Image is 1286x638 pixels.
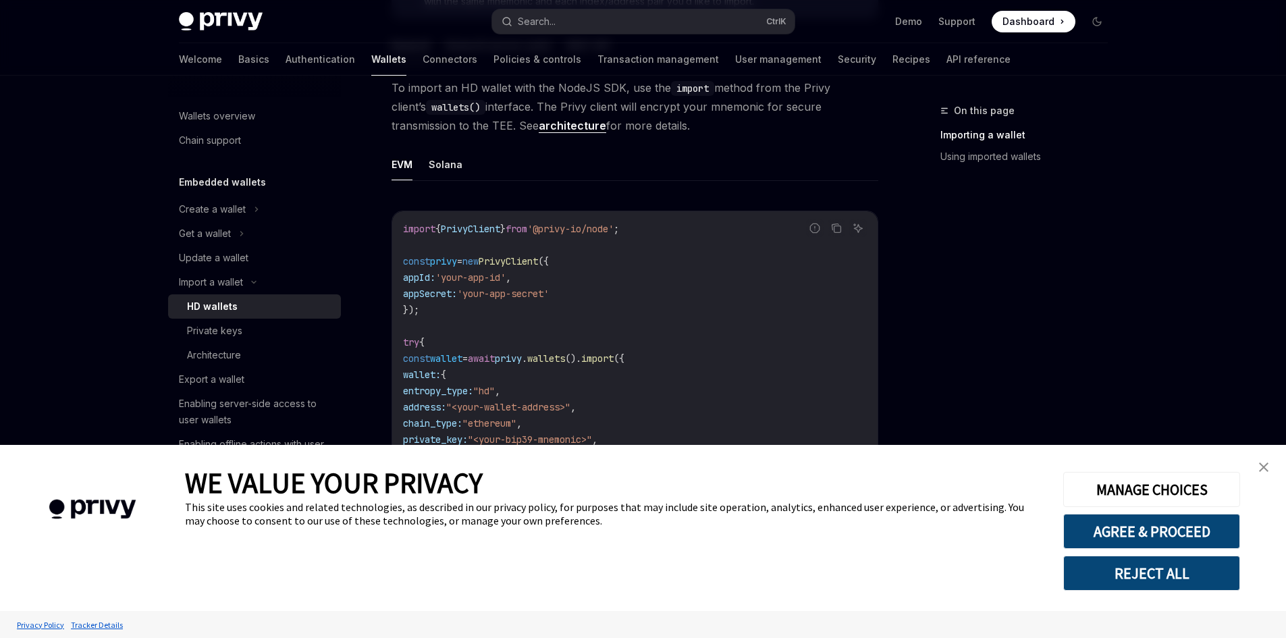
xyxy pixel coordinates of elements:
[392,149,412,180] button: EVM
[766,16,786,27] span: Ctrl K
[527,223,614,235] span: '@privy-io/node'
[570,401,576,413] span: ,
[806,219,824,237] button: Report incorrect code
[479,255,538,267] span: PrivyClient
[187,347,241,363] div: Architecture
[468,433,592,446] span: "<your-bip39-mnemonic>"
[179,436,333,469] div: Enabling offline actions with user wallets
[938,15,975,28] a: Support
[403,385,473,397] span: entropy_type:
[539,119,606,133] a: architecture
[179,250,248,266] div: Update a wallet
[403,352,430,365] span: const
[1063,472,1240,507] button: MANAGE CHOICES
[828,219,845,237] button: Copy the contents from the code block
[179,43,222,76] a: Welcome
[735,43,822,76] a: User management
[462,417,516,429] span: "ethereum"
[187,323,242,339] div: Private keys
[168,294,341,319] a: HD wallets
[403,304,419,316] span: });
[392,78,878,135] span: To import an HD wallet with the NodeJS SDK, use the method from the Privy client’s interface. The...
[516,417,522,429] span: ,
[1063,514,1240,549] button: AGREE & PROCEED
[185,500,1043,527] div: This site uses cookies and related technologies, as described in our privacy policy, for purposes...
[506,271,511,284] span: ,
[495,352,522,365] span: privy
[179,396,333,428] div: Enabling server-side access to user wallets
[940,124,1119,146] a: Importing a wallet
[435,223,441,235] span: {
[940,146,1119,167] a: Using imported wallets
[238,43,269,76] a: Basics
[457,288,549,300] span: 'your-app-secret'
[403,288,457,300] span: appSecret:
[426,100,485,115] code: wallets()
[20,480,165,539] img: company logo
[168,246,341,270] a: Update a wallet
[179,274,243,290] div: Import a wallet
[168,343,341,367] a: Architecture
[581,352,614,365] span: import
[441,369,446,381] span: {
[179,371,244,388] div: Export a wallet
[435,271,506,284] span: 'your-app-id'
[430,255,457,267] span: privy
[441,223,500,235] span: PrivyClient
[1250,454,1277,481] a: close banner
[468,352,495,365] span: await
[371,43,406,76] a: Wallets
[168,432,341,473] a: Enabling offline actions with user wallets
[500,223,506,235] span: }
[168,392,341,432] a: Enabling server-side access to user wallets
[493,43,581,76] a: Policies & controls
[403,336,419,348] span: try
[522,352,527,365] span: .
[538,255,549,267] span: ({
[946,43,1011,76] a: API reference
[168,104,341,128] a: Wallets overview
[527,352,565,365] span: wallets
[895,15,922,28] a: Demo
[179,201,246,217] div: Create a wallet
[1086,11,1108,32] button: Toggle dark mode
[1259,462,1268,472] img: close banner
[403,271,435,284] span: appId:
[614,223,619,235] span: ;
[168,367,341,392] a: Export a wallet
[838,43,876,76] a: Security
[168,128,341,153] a: Chain support
[430,352,462,365] span: wallet
[187,298,238,315] div: HD wallets
[592,433,597,446] span: ,
[14,613,68,637] a: Privacy Policy
[1063,556,1240,591] button: REJECT ALL
[462,352,468,365] span: =
[446,401,570,413] span: "<your-wallet-address>"
[403,223,435,235] span: import
[954,103,1015,119] span: On this page
[492,9,795,34] button: Search...CtrlK
[68,613,126,637] a: Tracker Details
[403,255,430,267] span: const
[419,336,425,348] span: {
[179,12,263,31] img: dark logo
[1002,15,1054,28] span: Dashboard
[671,81,714,96] code: import
[179,225,231,242] div: Get a wallet
[286,43,355,76] a: Authentication
[892,43,930,76] a: Recipes
[423,43,477,76] a: Connectors
[457,255,462,267] span: =
[403,417,462,429] span: chain_type:
[179,108,255,124] div: Wallets overview
[185,465,483,500] span: WE VALUE YOUR PRIVACY
[403,369,441,381] span: wallet:
[849,219,867,237] button: Ask AI
[473,385,495,397] span: "hd"
[992,11,1075,32] a: Dashboard
[506,223,527,235] span: from
[179,132,241,149] div: Chain support
[462,255,479,267] span: new
[403,433,468,446] span: private_key:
